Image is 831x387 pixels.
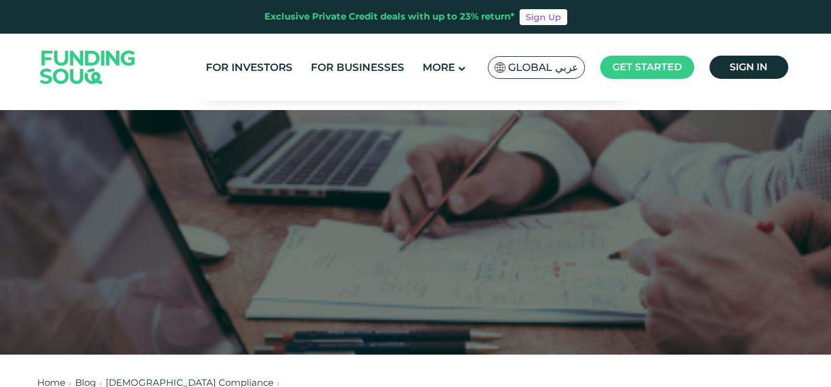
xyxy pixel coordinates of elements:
span: Sign in [730,61,767,73]
span: Global عربي [508,61,578,75]
img: SA Flag [495,62,506,73]
div: Exclusive Private Credit deals with up to 23% return* [264,10,515,24]
a: For Investors [203,57,296,78]
img: Logo [28,36,148,98]
a: Sign in [709,56,788,79]
span: Get started [612,61,682,73]
span: More [423,61,455,73]
a: For Businesses [308,57,407,78]
a: Sign Up [520,9,567,25]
